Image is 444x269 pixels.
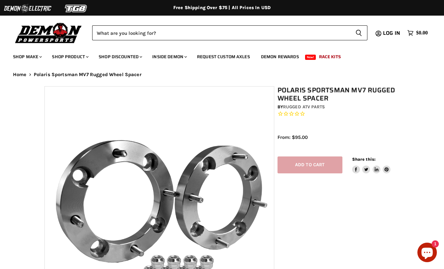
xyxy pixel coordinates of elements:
img: Demon Electric Logo 2 [3,2,52,15]
inbox-online-store-chat: Shopify online store chat [415,243,439,264]
span: $0.00 [416,30,428,36]
span: New! [305,55,316,60]
span: Rated 0.0 out of 5 stars 0 reviews [277,111,403,117]
span: Polaris Sportsman MV7 Rugged Wheel Spacer [34,72,142,77]
h1: Polaris Sportsman MV7 Rugged Wheel Spacer [277,86,403,102]
img: Demon Powersports [13,21,84,44]
span: Log in [383,29,400,37]
div: by [277,103,403,111]
span: Share this: [352,157,376,162]
a: Home [13,72,27,77]
a: Race Kits [314,50,346,63]
a: Inside Demon [147,50,191,63]
ul: Main menu [8,47,426,63]
a: Request Custom Axles [192,50,255,63]
img: TGB Logo 2 [52,2,101,15]
a: Shop Product [47,50,92,63]
form: Product [92,25,367,40]
a: Log in [380,30,404,36]
a: Demon Rewards [256,50,304,63]
a: Shop Discounted [94,50,146,63]
a: $0.00 [404,28,431,38]
a: Rugged ATV Parts [283,104,325,110]
input: Search [92,25,350,40]
aside: Share this: [352,156,391,174]
button: Search [350,25,367,40]
a: Shop Make [8,50,46,63]
span: From: $95.00 [277,134,308,140]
